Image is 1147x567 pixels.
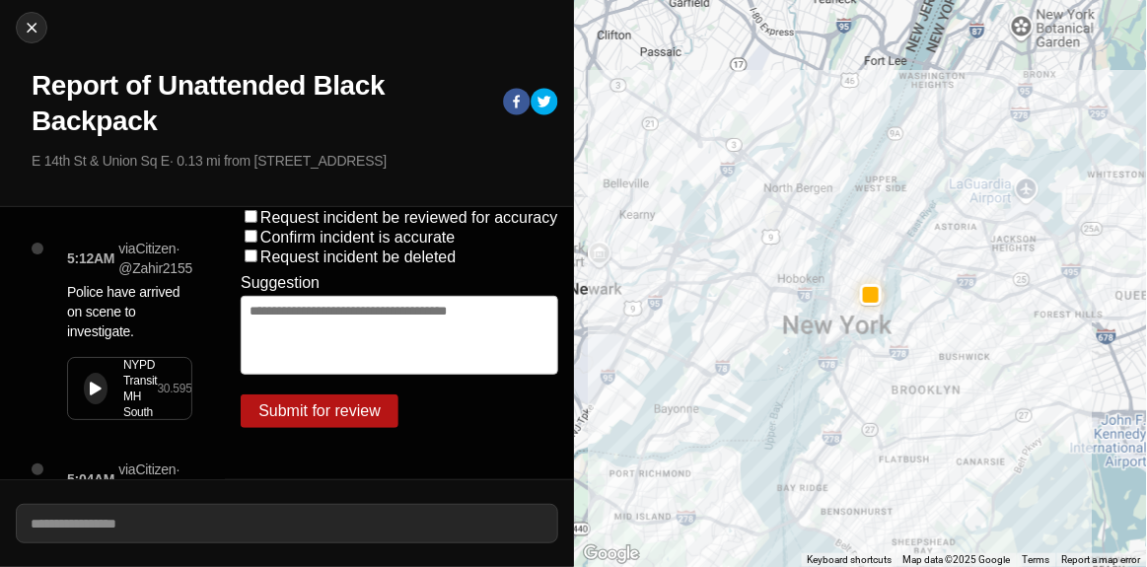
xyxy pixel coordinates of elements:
button: cancel [16,12,47,43]
label: Request incident be deleted [260,248,456,265]
label: Confirm incident is accurate [260,229,455,246]
p: Police have arrived on scene to investigate. [67,282,192,341]
button: Keyboard shortcuts [807,553,892,567]
p: via Citizen · @ Zahir2155 [118,239,192,278]
img: Google [579,541,644,567]
button: Submit for review [241,394,398,428]
div: NYPD Transit MH South [123,357,157,420]
p: 5:12AM [67,248,114,268]
img: cancel [22,18,41,37]
label: Suggestion [241,274,320,292]
div: 30.595 s [157,381,197,396]
p: via Citizen · @ dristantdhakal [118,460,215,499]
h1: Report of Unattended Black Backpack [32,68,487,139]
label: Request incident be reviewed for accuracy [260,209,558,226]
button: twitter [531,88,558,119]
a: Terms (opens in new tab) [1023,554,1050,565]
p: E 14th St & Union Sq E · 0.13 mi from [STREET_ADDRESS] [32,151,558,171]
span: Map data ©2025 Google [903,554,1011,565]
button: facebook [503,88,531,119]
a: Open this area in Google Maps (opens a new window) [579,541,644,567]
a: Report a map error [1062,554,1141,565]
p: 5:04AM [67,469,114,489]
